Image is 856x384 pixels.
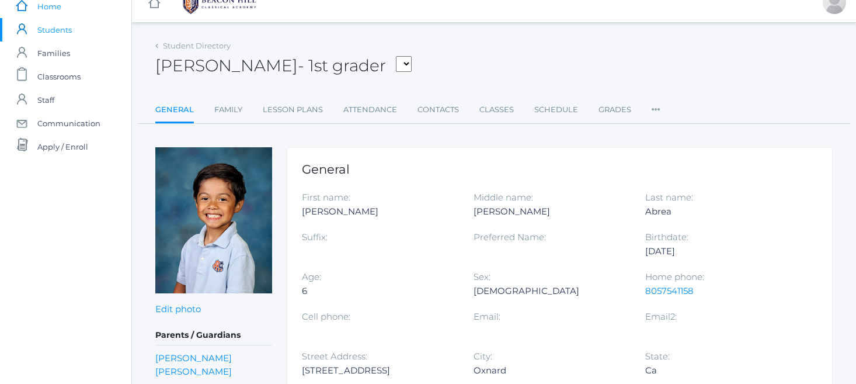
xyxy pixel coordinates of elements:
[37,41,70,65] span: Families
[645,311,677,322] label: Email2:
[155,365,232,378] a: [PERSON_NAME]
[534,98,578,122] a: Schedule
[302,311,350,322] label: Cell phone:
[155,98,194,123] a: General
[417,98,459,122] a: Contacts
[474,271,490,282] label: Sex:
[302,364,456,378] div: [STREET_ADDRESS]
[302,231,328,243] label: Suffix:
[155,147,272,293] img: Dominic Abrea
[645,351,670,362] label: State:
[302,351,367,362] label: Street Address:
[645,285,694,296] a: 8057541158
[598,98,631,122] a: Grades
[474,231,546,243] label: Preferred Name:
[37,65,81,88] span: Classrooms
[155,326,272,345] h5: Parents / Guardians
[474,205,628,219] div: [PERSON_NAME]
[645,205,799,219] div: Abrea
[214,98,242,122] a: Family
[155,303,201,314] a: Edit photo
[474,284,628,298] div: [DEMOGRAPHIC_DATA]
[474,192,533,203] label: Middle name:
[302,192,350,203] label: First name:
[474,351,492,362] label: City:
[645,231,688,243] label: Birthdate:
[37,88,54,112] span: Staff
[474,364,628,378] div: Oxnard
[163,41,231,50] a: Student Directory
[645,364,799,378] div: Ca
[302,162,817,176] h1: General
[298,56,386,75] span: - 1st grader
[343,98,397,122] a: Attendance
[263,98,323,122] a: Lesson Plans
[302,284,456,298] div: 6
[474,311,500,322] label: Email:
[645,244,799,258] div: [DATE]
[479,98,514,122] a: Classes
[155,351,232,365] a: [PERSON_NAME]
[37,135,88,158] span: Apply / Enroll
[155,57,412,75] h2: [PERSON_NAME]
[302,205,456,219] div: [PERSON_NAME]
[645,192,693,203] label: Last name:
[645,271,704,282] label: Home phone:
[302,271,321,282] label: Age:
[37,18,72,41] span: Students
[37,112,100,135] span: Communication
